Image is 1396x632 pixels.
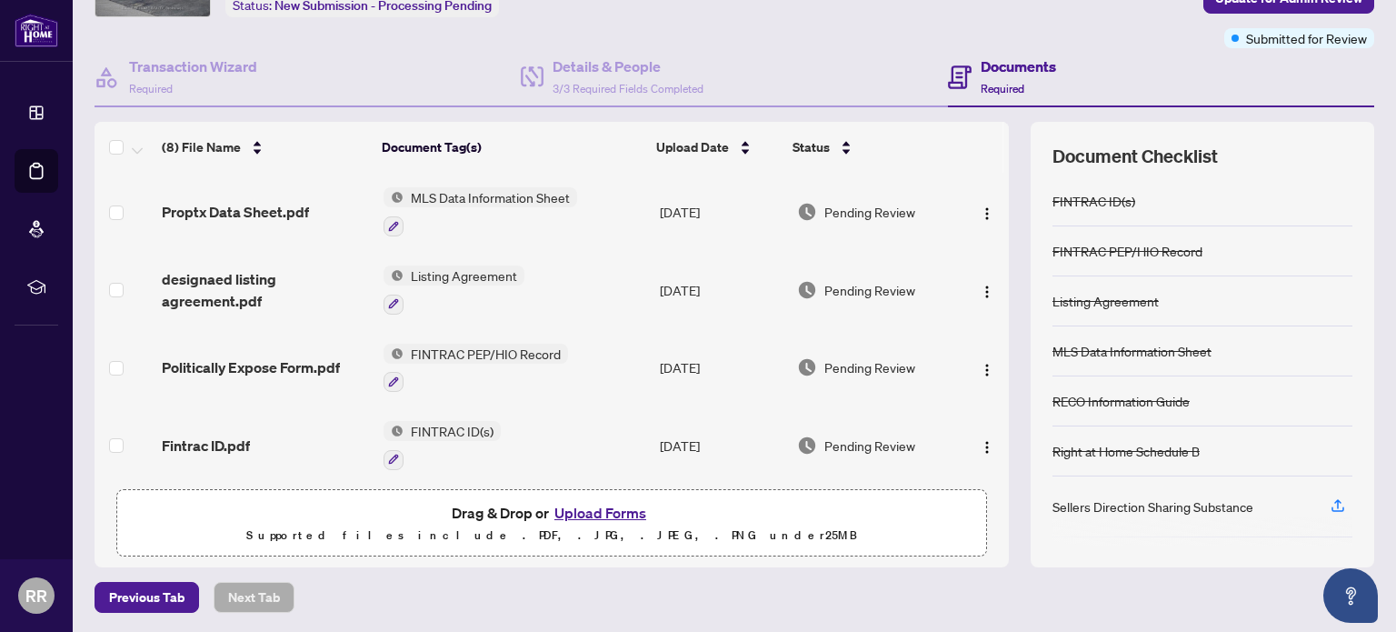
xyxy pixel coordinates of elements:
th: (8) File Name [155,122,374,173]
div: Listing Agreement [1052,291,1159,311]
td: [DATE] [653,251,790,329]
button: Logo [972,197,1002,226]
button: Logo [972,276,1002,305]
th: Upload Date [649,122,784,173]
img: Status Icon [384,421,404,441]
img: Document Status [797,202,817,222]
span: RR [25,583,47,608]
button: Logo [972,353,1002,382]
img: Logo [980,206,994,221]
button: Upload Forms [549,501,652,525]
span: Pending Review [824,357,915,377]
span: Upload Date [656,137,729,157]
h4: Details & People [553,55,703,77]
button: Status IconMLS Data Information Sheet [384,187,577,236]
div: MLS Data Information Sheet [1052,341,1212,361]
span: Proptx Data Sheet.pdf [162,201,309,223]
span: MLS Data Information Sheet [404,187,577,207]
img: Status Icon [384,344,404,364]
span: (8) File Name [162,137,241,157]
span: Drag & Drop orUpload FormsSupported files include .PDF, .JPG, .JPEG, .PNG under25MB [117,490,986,557]
button: Logo [972,431,1002,460]
img: logo [15,14,58,47]
span: Required [981,82,1024,95]
img: Logo [980,285,994,299]
span: Submitted for Review [1246,28,1367,48]
img: Logo [980,363,994,377]
span: 3/3 Required Fields Completed [553,82,703,95]
td: [DATE] [653,173,790,251]
span: Drag & Drop or [452,501,652,525]
button: Open asap [1323,568,1378,623]
th: Document Tag(s) [374,122,650,173]
th: Status [785,122,955,173]
span: FINTRAC PEP/HIO Record [404,344,568,364]
img: Document Status [797,280,817,300]
button: Next Tab [214,582,294,613]
span: Listing Agreement [404,266,524,286]
div: Right at Home Schedule B [1052,441,1200,461]
span: Pending Review [824,280,915,300]
img: Status Icon [384,187,404,207]
td: [DATE] [653,406,790,485]
div: RECO Information Guide [1052,391,1190,411]
span: Fintrac ID.pdf [162,435,250,456]
img: Document Status [797,357,817,377]
button: Status IconFINTRAC ID(s) [384,421,501,470]
span: Pending Review [824,202,915,222]
img: Logo [980,440,994,455]
td: [DATE] [653,329,790,407]
div: Sellers Direction Sharing Substance [1052,497,1253,517]
span: designaed listing agreement.pdf [162,268,368,312]
span: Politically Expose Form.pdf [162,356,340,378]
p: Supported files include .PDF, .JPG, .JPEG, .PNG under 25 MB [128,525,975,547]
span: Pending Review [824,436,915,456]
button: Status IconFINTRAC PEP/HIO Record [384,344,568,393]
span: Required [129,82,173,95]
div: FINTRAC ID(s) [1052,191,1135,211]
img: Document Status [797,436,817,456]
span: Status [793,137,830,157]
span: Document Checklist [1052,144,1218,169]
button: Status IconListing Agreement [384,266,524,315]
div: FINTRAC PEP/HIO Record [1052,241,1202,261]
span: FINTRAC ID(s) [404,421,501,441]
h4: Documents [981,55,1056,77]
h4: Transaction Wizard [129,55,257,77]
button: Previous Tab [95,582,199,613]
img: Status Icon [384,266,404,286]
span: Previous Tab [109,583,184,612]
